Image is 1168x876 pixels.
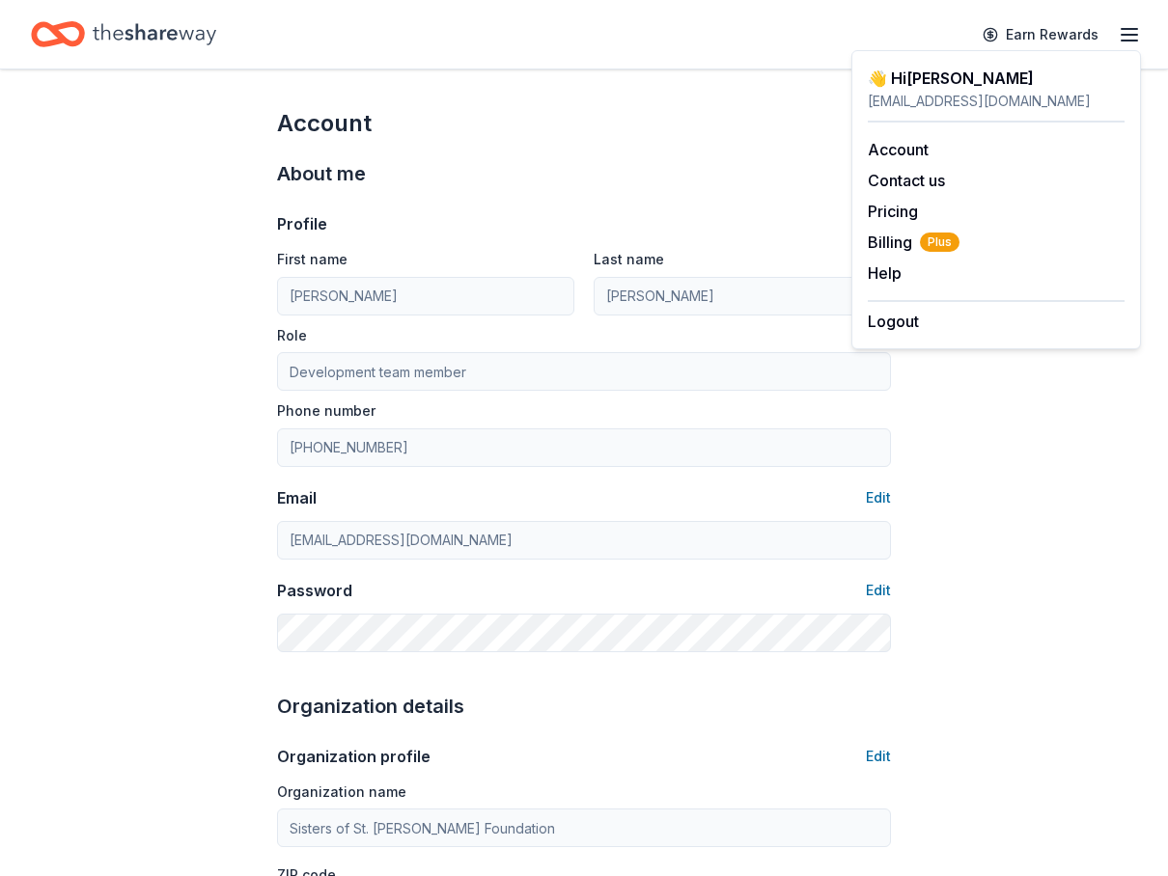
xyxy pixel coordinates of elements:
button: Logout [868,310,919,333]
button: BillingPlus [868,231,959,254]
button: Edit [866,745,891,768]
div: Account [277,108,891,139]
div: Profile [277,212,327,235]
button: Edit [866,579,891,602]
label: Last name [594,250,664,269]
label: Role [277,326,307,345]
button: Edit [866,486,891,509]
div: Password [277,579,352,602]
div: Organization profile [277,745,431,768]
span: Billing [868,231,959,254]
span: Plus [920,233,959,252]
label: First name [277,250,348,269]
div: Email [277,486,317,509]
a: Earn Rewards [971,17,1110,52]
a: Home [31,12,216,57]
div: [EMAIL_ADDRESS][DOMAIN_NAME] [868,90,1125,113]
div: 👋 Hi [PERSON_NAME] [868,67,1125,90]
div: About me [277,158,891,189]
label: Phone number [277,401,375,421]
label: Organization name [277,782,406,802]
button: Contact us [868,169,945,192]
button: Help [868,261,902,285]
a: Account [868,140,929,159]
div: Organization details [277,691,891,722]
a: Pricing [868,202,918,221]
